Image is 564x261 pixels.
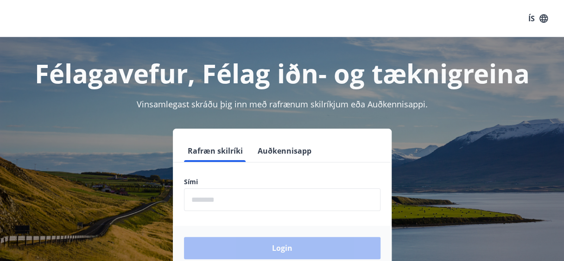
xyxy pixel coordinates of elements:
[184,140,247,162] button: Rafræn skilríki
[523,10,553,27] button: ÍS
[184,177,380,186] label: Sími
[137,99,428,110] span: Vinsamlegast skráðu þig inn með rafrænum skilríkjum eða Auðkennisappi.
[254,140,315,162] button: Auðkennisapp
[11,56,553,91] h1: Félagavefur, Félag iðn- og tæknigreina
